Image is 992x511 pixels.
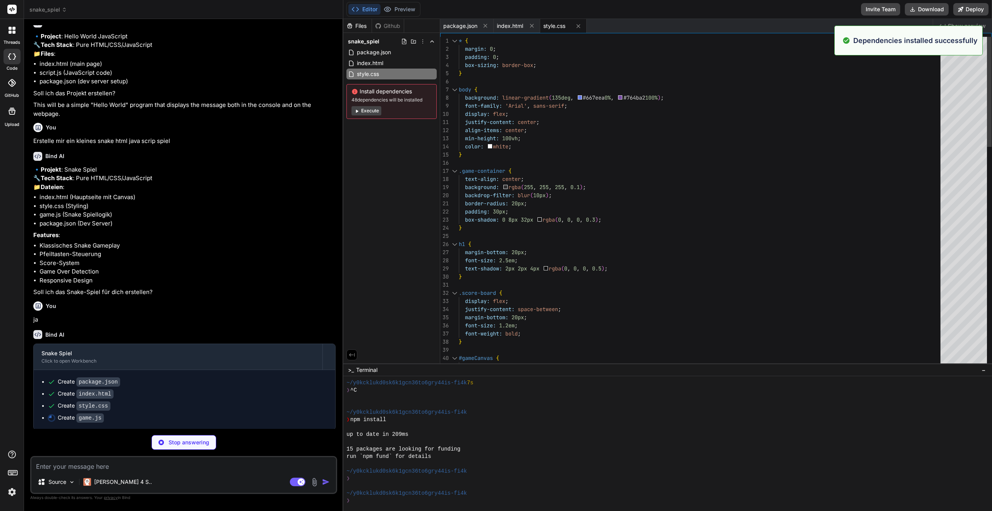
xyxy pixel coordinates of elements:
[555,184,565,191] span: 255
[586,216,596,223] span: 0.3
[509,184,521,191] span: rgba
[440,175,449,183] div: 18
[351,106,381,115] button: Execute
[449,289,460,297] div: Click to collapse the range.
[493,208,505,215] span: 30px
[555,216,558,223] span: (
[76,413,104,423] code: game.js
[467,379,474,387] span: 7s
[348,366,354,374] span: >_
[440,110,449,118] div: 10
[465,298,490,305] span: display:
[459,354,493,361] span: #gameCanvas
[449,240,460,248] div: Click to collapse the range.
[527,363,540,370] span: #fff
[346,416,350,423] span: ❯
[524,249,527,256] span: ;
[440,322,449,330] div: 36
[440,216,449,224] div: 23
[440,126,449,134] div: 12
[104,495,118,500] span: privacy
[459,167,505,174] span: .game-container
[465,306,515,313] span: justify-content:
[372,22,404,30] div: Github
[524,314,527,321] span: ;
[440,159,449,167] div: 16
[592,265,602,272] span: 0.5
[596,216,599,223] span: )
[465,135,499,142] span: min-height:
[381,4,418,15] button: Preview
[440,167,449,175] div: 17
[549,265,561,272] span: rgba
[565,184,568,191] span: ,
[465,119,515,126] span: justify-content:
[440,305,449,313] div: 34
[3,39,20,46] label: threads
[508,167,511,174] span: {
[76,401,110,411] code: style.css
[346,453,431,460] span: run `npm fund` for details
[493,298,505,305] span: flex
[465,184,499,191] span: background:
[505,298,508,305] span: ;
[459,273,462,280] span: }
[518,306,558,313] span: space-between
[440,265,449,273] div: 29
[33,89,336,98] p: Soll ich das Projekt erstellen?
[58,402,110,410] div: Create
[41,183,63,191] strong: Dateien
[493,45,496,52] span: ;
[346,379,467,387] span: ~/y0kcklukd0sk6k1gcn36to6gry44is-fi4k
[40,267,336,276] li: Game Over Detection
[505,102,527,109] span: 'Arial'
[549,94,552,101] span: (
[30,494,337,501] p: Always double-check its answers. Your in Bind
[465,110,490,117] span: display:
[5,92,19,99] label: GitHub
[502,175,521,182] span: center
[350,387,357,394] span: ^C
[29,6,67,14] span: snake_spiel
[571,184,580,191] span: 0.1
[496,354,499,361] span: {
[348,4,381,15] button: Editor
[40,219,336,228] li: package.json (Dev Server)
[46,302,56,310] h6: You
[440,69,449,77] div: 5
[465,314,508,321] span: margin-bottom:
[509,143,512,150] span: ;
[645,94,658,101] span: 100%
[518,192,530,199] span: blur
[543,216,555,223] span: rgba
[440,102,449,110] div: 9
[583,265,586,272] span: 0
[842,35,850,46] img: alert
[533,62,536,69] span: ;
[440,224,449,232] div: 24
[905,3,949,15] button: Download
[58,414,104,422] div: Create
[605,94,611,101] span: 0%
[505,208,508,215] span: ;
[41,33,61,40] strong: Project
[440,77,449,86] div: 6
[980,364,987,376] button: −
[459,241,465,248] span: h1
[356,58,384,68] span: index.html
[346,497,350,504] span: ❯
[577,216,580,223] span: 0
[552,94,570,101] span: 135deg
[599,216,602,223] span: ;
[561,265,565,272] span: (
[41,174,73,182] strong: Tech Stack
[493,53,496,60] span: 0
[861,3,900,15] button: Invite Team
[440,330,449,338] div: 37
[58,390,114,398] div: Create
[45,331,64,339] h6: Bind AI
[561,216,565,223] span: ,
[169,439,209,446] p: Stop answering
[853,35,978,46] p: Dependencies installed successfully
[521,175,524,182] span: ;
